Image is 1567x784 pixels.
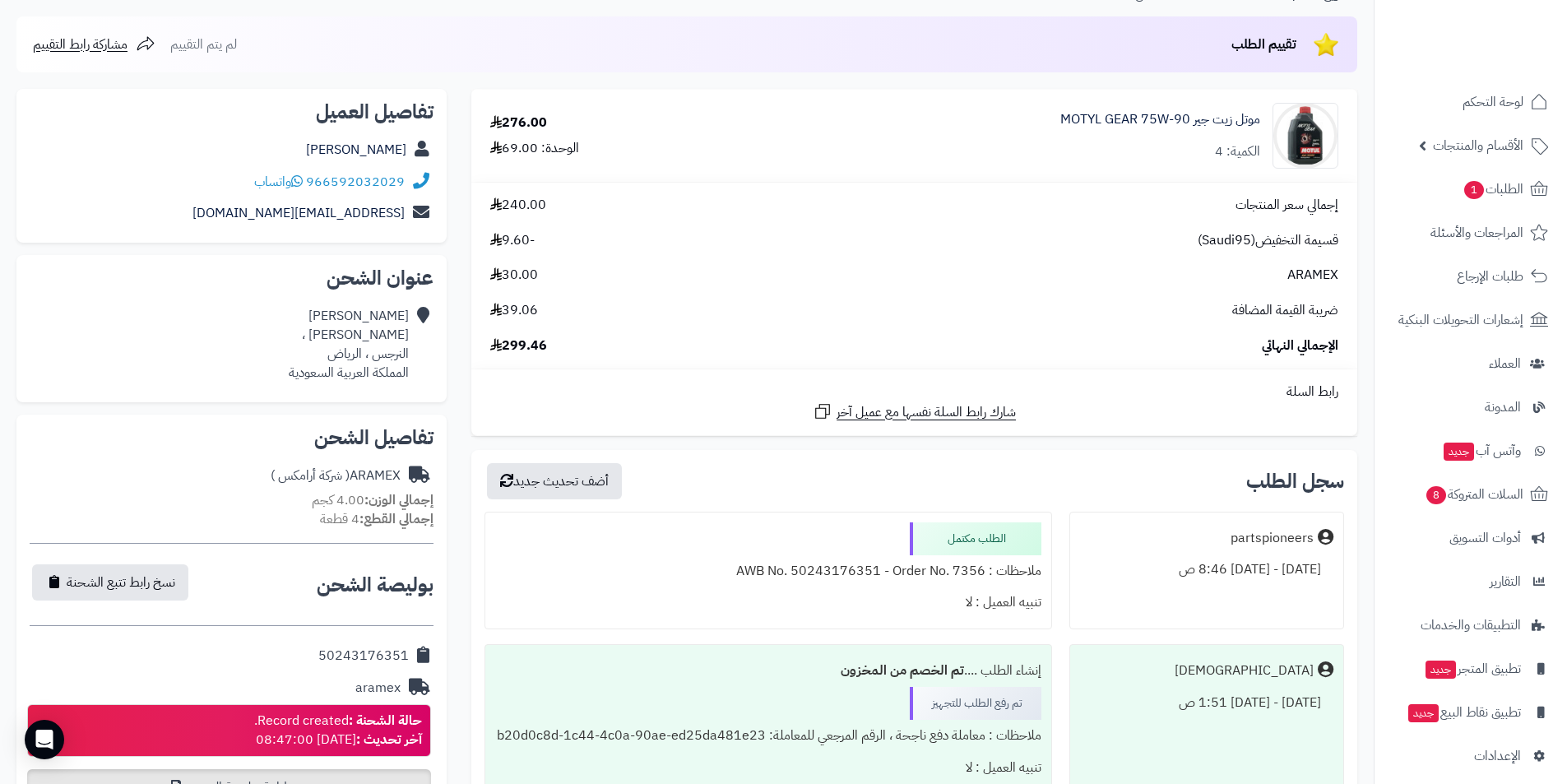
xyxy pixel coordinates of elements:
[1384,649,1557,689] a: تطبيق المتجرجديد
[30,428,433,448] h2: تفاصيل الشحن
[254,172,303,192] a: واتساب
[1463,178,1523,201] span: الطلبات
[30,268,433,288] h2: عنوان الشحن
[495,555,1041,587] div: ملاحظات : AWB No. 50243176351 - Order No. 7356
[813,401,1016,422] a: شارك رابط السلة نفسها مع عميل آخر
[306,172,405,192] a: 966592032029
[312,490,433,510] small: 4.00 كجم
[490,114,547,132] div: 276.00
[1442,439,1521,462] span: وآتس آب
[359,509,433,529] strong: إجمالي القطع:
[1384,431,1557,471] a: وآتس آبجديد
[1425,483,1523,506] span: السلات المتروكة
[1384,82,1557,122] a: لوحة التحكم
[1455,12,1551,47] img: logo-2.png
[490,139,579,158] div: الوحدة: 69.00
[1246,471,1344,491] h3: سجل الطلب
[271,466,401,485] div: ARAMEX
[33,35,127,54] span: مشاركة رابط التقييم
[25,720,64,759] div: Open Intercom Messenger
[192,203,405,223] a: [EMAIL_ADDRESS][DOMAIN_NAME]
[490,266,538,285] span: 30.00
[910,687,1041,720] div: تم رفع الطلب للتجهيز
[1490,570,1521,593] span: التقارير
[1273,103,1338,169] img: 1695293411-61opH47K7QL._AC_UF350,350_QL50_-90x90.jpg
[1384,736,1557,776] a: الإعدادات
[490,231,535,250] span: -9.60
[1232,301,1338,320] span: ضريبة القيمة المضافة
[1384,257,1557,296] a: طلبات الإرجاع
[364,490,433,510] strong: إجمالي الوزن:
[1262,336,1338,355] span: الإجمالي النهائي
[1384,300,1557,340] a: إشعارات التحويلات البنكية
[1215,142,1260,161] div: الكمية: 4
[1444,443,1474,461] span: جديد
[1474,745,1521,768] span: الإعدادات
[1426,661,1456,679] span: جديد
[67,573,175,592] span: نسخ رابط تتبع الشحنة
[910,522,1041,555] div: الطلب مكتمل
[1384,169,1557,209] a: الطلبات1
[356,730,422,749] strong: آخر تحديث :
[32,564,188,601] button: نسخ رابط تتبع الشحنة
[318,647,409,666] div: 50243176351
[1384,344,1557,383] a: العملاء
[1175,661,1314,680] div: [DEMOGRAPHIC_DATA]
[495,587,1041,619] div: تنبيه العميل : لا
[289,307,409,382] div: [PERSON_NAME] [PERSON_NAME] ، النرجس ، الرياض المملكة العربية السعودية
[320,509,433,529] small: 4 قطعة
[1231,35,1296,54] span: تقييم الطلب
[1384,693,1557,732] a: تطبيق نقاط البيعجديد
[1080,687,1333,719] div: [DATE] - [DATE] 1:51 ص
[1421,614,1521,637] span: التطبيقات والخدمات
[1231,529,1314,548] div: partspioneers
[841,661,964,680] b: تم الخصم من المخزون
[490,336,547,355] span: 299.46
[1463,90,1523,114] span: لوحة التحكم
[1489,352,1521,375] span: العملاء
[1433,134,1523,157] span: الأقسام والمنتجات
[271,466,350,485] span: ( شركة أرامكس )
[490,301,538,320] span: 39.06
[1449,527,1521,550] span: أدوات التسويق
[1287,266,1338,285] span: ARAMEX
[1384,562,1557,601] a: التقارير
[1384,518,1557,558] a: أدوات التسويق
[349,711,422,731] strong: حالة الشحنة :
[170,35,237,54] span: لم يتم التقييم
[1408,704,1439,722] span: جديد
[1384,475,1557,514] a: السلات المتروكة8
[33,35,155,54] a: مشاركة رابط التقييم
[306,140,406,160] a: [PERSON_NAME]
[490,196,546,215] span: 240.00
[495,752,1041,784] div: تنبيه العميل : لا
[1384,213,1557,253] a: المراجعات والأسئلة
[1463,180,1485,199] span: 1
[1384,387,1557,427] a: المدونة
[1485,396,1521,419] span: المدونة
[495,655,1041,687] div: إنشاء الطلب ....
[30,102,433,122] h2: تفاصيل العميل
[317,575,433,595] h2: بوليصة الشحن
[1384,605,1557,645] a: التطبيقات والخدمات
[1398,308,1523,332] span: إشعارات التحويلات البنكية
[254,712,422,749] div: Record created. [DATE] 08:47:00
[1060,110,1260,129] a: موتل زيت جير MOTYL GEAR 75W-90
[478,383,1351,401] div: رابط السلة
[355,679,401,698] div: aramex
[1236,196,1338,215] span: إجمالي سعر المنتجات
[487,463,622,499] button: أضف تحديث جديد
[1424,657,1521,680] span: تطبيق المتجر
[1198,231,1338,250] span: قسيمة التخفيض(Saudi95)
[495,720,1041,752] div: ملاحظات : معاملة دفع ناجحة ، الرقم المرجعي للمعاملة: b20d0c8d-1c44-4c0a-90ae-ed25da481e23
[1080,554,1333,586] div: [DATE] - [DATE] 8:46 ص
[1430,221,1523,244] span: المراجعات والأسئلة
[1407,701,1521,724] span: تطبيق نقاط البيع
[1457,265,1523,288] span: طلبات الإرجاع
[1426,485,1447,504] span: 8
[837,403,1016,422] span: شارك رابط السلة نفسها مع عميل آخر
